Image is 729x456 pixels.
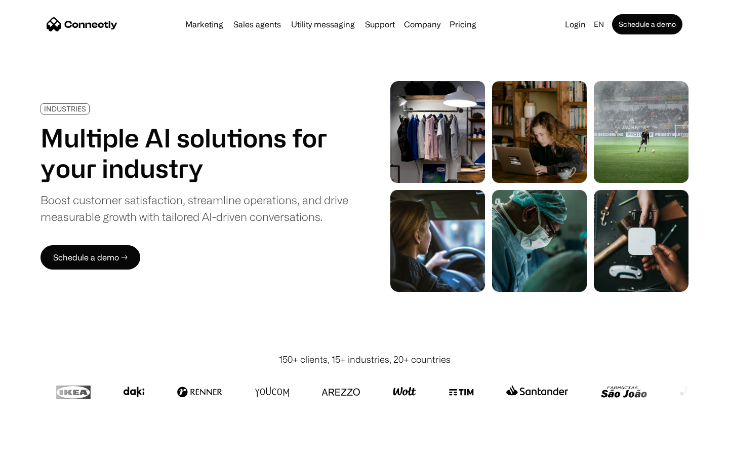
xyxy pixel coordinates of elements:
div: Company [404,17,440,31]
a: Utility messaging [287,20,359,28]
div: INDUSTRIES [44,105,86,112]
a: Support [361,20,399,28]
a: home [47,17,117,32]
a: Schedule a demo → [40,245,140,270]
div: Company [401,17,443,31]
div: 150+ clients, 15+ industries, 20+ countries [279,353,451,366]
a: Login [561,17,590,31]
h1: Multiple AI solutions for your industry [40,123,348,183]
a: Schedule a demo [612,14,682,34]
a: Sales agents [229,20,285,28]
aside: Language selected: English [10,437,61,452]
div: en [590,17,610,31]
div: Boost customer satisfaction, streamline operations, and drive measurable growth with tailored AI-... [40,192,348,225]
div: en [594,17,604,31]
a: Marketing [181,20,227,28]
a: Pricing [445,20,480,28]
ul: Language list [20,438,61,452]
